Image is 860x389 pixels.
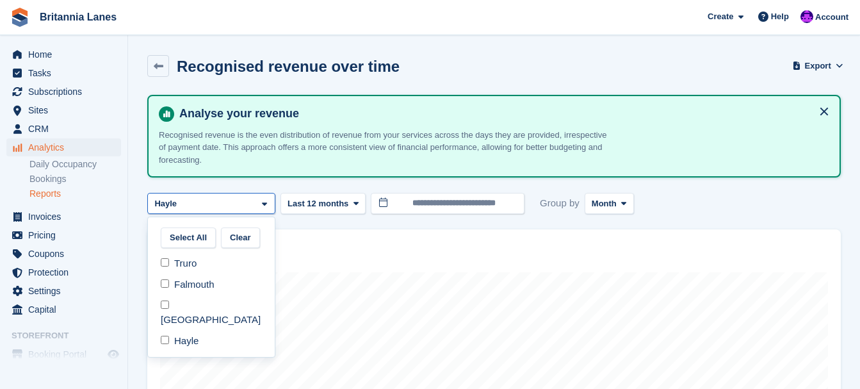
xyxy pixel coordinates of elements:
a: menu [6,64,121,82]
a: menu [6,208,121,226]
a: menu [6,46,121,63]
img: stora-icon-8386f47178a22dfd0bd8f6a31ec36ba5ce8667c1dd55bd0f319d3a0aa187defe.svg [10,8,29,27]
span: Sites [28,101,105,119]
a: menu [6,138,121,156]
a: menu [6,101,121,119]
a: menu [6,345,121,363]
h2: Recognised revenue over time [177,58,400,75]
span: CRM [28,120,105,138]
span: Subscriptions [28,83,105,101]
button: Export [795,55,841,76]
span: Create [708,10,733,23]
span: Analytics [28,138,105,156]
span: Help [771,10,789,23]
img: Mark Lane [800,10,813,23]
a: menu [6,226,121,244]
span: Coupons [28,245,105,263]
span: Home [28,46,105,63]
a: menu [6,83,121,101]
a: Britannia Lanes [35,6,122,28]
span: Settings [28,282,105,300]
span: Tasks [28,64,105,82]
a: menu [6,120,121,138]
span: Account [815,11,848,24]
a: Daily Occupancy [29,158,121,170]
span: Export [805,60,831,72]
a: menu [6,263,121,281]
span: Invoices [28,208,105,226]
span: Pricing [28,226,105,244]
a: Reports [29,188,121,200]
a: Bookings [29,173,121,185]
a: Preview store [106,347,121,362]
a: menu [6,301,121,319]
span: Booking Portal [28,345,105,363]
span: Protection [28,263,105,281]
span: Storefront [12,329,127,342]
a: menu [6,282,121,300]
span: Capital [28,301,105,319]
a: menu [6,245,121,263]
